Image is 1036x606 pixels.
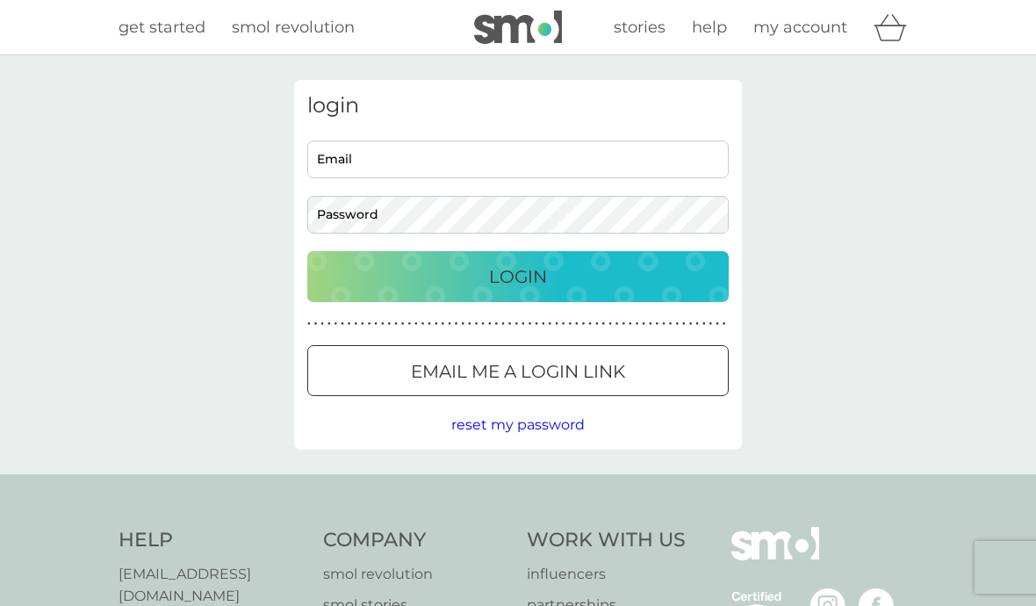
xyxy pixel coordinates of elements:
[568,320,572,328] p: ●
[542,320,545,328] p: ●
[602,320,606,328] p: ●
[753,18,847,37] span: my account
[555,320,558,328] p: ●
[527,527,686,554] h4: Work With Us
[374,320,378,328] p: ●
[348,320,351,328] p: ●
[675,320,679,328] p: ●
[874,10,917,45] div: basket
[501,320,505,328] p: ●
[307,251,729,302] button: Login
[595,320,599,328] p: ●
[549,320,552,328] p: ●
[314,320,318,328] p: ●
[562,320,565,328] p: ●
[414,320,418,328] p: ●
[327,320,331,328] p: ●
[323,563,510,586] a: smol revolution
[468,320,471,328] p: ●
[232,18,355,37] span: smol revolution
[535,320,538,328] p: ●
[636,320,639,328] p: ●
[119,15,205,40] a: get started
[341,320,344,328] p: ●
[232,15,355,40] a: smol revolution
[608,320,612,328] p: ●
[615,320,619,328] p: ●
[629,320,632,328] p: ●
[682,320,686,328] p: ●
[689,320,693,328] p: ●
[394,320,398,328] p: ●
[489,263,547,291] p: Login
[723,320,726,328] p: ●
[448,320,451,328] p: ●
[361,320,364,328] p: ●
[642,320,645,328] p: ●
[692,18,727,37] span: help
[488,320,492,328] p: ●
[307,345,729,396] button: Email me a login link
[354,320,357,328] p: ●
[320,320,324,328] p: ●
[669,320,673,328] p: ●
[421,320,425,328] p: ●
[475,320,478,328] p: ●
[474,11,562,44] img: smol
[407,320,411,328] p: ●
[451,414,585,436] button: reset my password
[323,527,510,554] h4: Company
[614,18,665,37] span: stories
[522,320,525,328] p: ●
[731,527,819,587] img: smol
[401,320,405,328] p: ●
[428,320,431,328] p: ●
[527,563,686,586] a: influencers
[442,320,445,328] p: ●
[411,357,625,386] p: Email me a login link
[435,320,438,328] p: ●
[529,320,532,328] p: ●
[481,320,485,328] p: ●
[662,320,665,328] p: ●
[695,320,699,328] p: ●
[753,15,847,40] a: my account
[508,320,512,328] p: ●
[119,18,205,37] span: get started
[307,93,729,119] h3: login
[461,320,464,328] p: ●
[335,320,338,328] p: ●
[692,15,727,40] a: help
[649,320,652,328] p: ●
[588,320,592,328] p: ●
[451,416,585,433] span: reset my password
[388,320,392,328] p: ●
[368,320,371,328] p: ●
[709,320,713,328] p: ●
[307,320,311,328] p: ●
[622,320,625,328] p: ●
[495,320,499,328] p: ●
[656,320,659,328] p: ●
[614,15,665,40] a: stories
[575,320,579,328] p: ●
[119,527,306,554] h4: Help
[455,320,458,328] p: ●
[381,320,385,328] p: ●
[514,320,518,328] p: ●
[582,320,586,328] p: ●
[716,320,719,328] p: ●
[702,320,706,328] p: ●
